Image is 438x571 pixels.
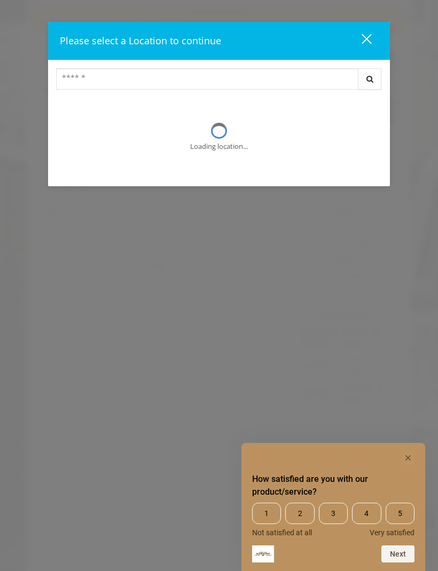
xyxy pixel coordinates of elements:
span: 3 [319,503,348,524]
button: close dialog [342,30,378,52]
div: close dialog [349,33,371,49]
input: Search Center [56,68,358,90]
span: 4 [352,503,381,524]
div: How satisfied are you with our product/service? Select an option from 1 to 5, with 1 being Not sa... [252,451,414,562]
span: 2 [285,503,314,524]
button: Next question [381,545,414,562]
span: Not satisfied at all [252,528,312,537]
span: Very satisfied [370,528,414,537]
div: How satisfied are you with our product/service? Select an option from 1 to 5, with 1 being Not sa... [252,503,414,537]
h2: How satisfied are you with our product/service? Select an option from 1 to 5, with 1 being Not sa... [252,473,414,498]
span: 5 [386,503,414,524]
span: 1 [252,503,281,524]
span: Please select a Location to continue [60,34,221,47]
div: Loading location... [190,141,248,152]
i: Search button [364,75,376,83]
button: Hide survey [402,451,414,464]
div: Center Select [56,68,382,95]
